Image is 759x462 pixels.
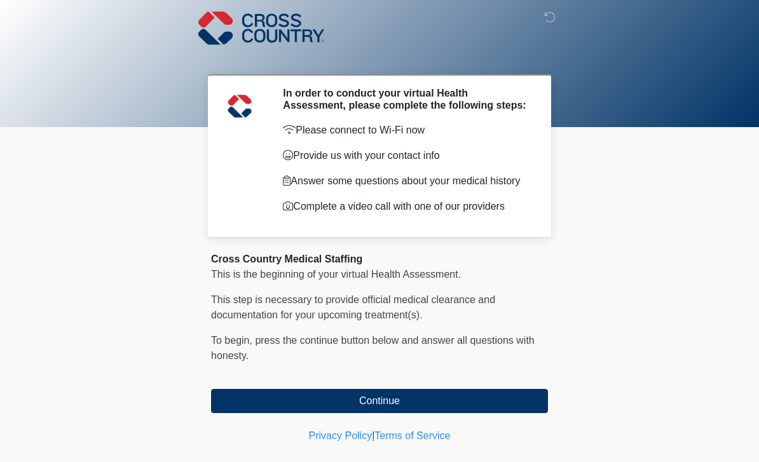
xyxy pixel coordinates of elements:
[211,389,548,413] button: Continue
[283,148,529,163] p: Provide us with your contact info
[283,199,529,214] p: Complete a video call with one of our providers
[211,294,495,320] span: This step is necessary to provide official medical clearance and documentation for your upcoming ...
[283,123,529,138] p: Please connect to Wi-Fi now
[283,87,529,111] h2: In order to conduct your virtual Health Assessment, please complete the following steps:
[211,335,535,361] span: To begin, ﻿﻿﻿﻿﻿﻿﻿﻿﻿﻿press the continue button below and answer all questions with honesty.
[309,430,373,441] a: Privacy Policy
[198,10,324,46] img: Cross Country Logo
[372,430,374,441] a: |
[221,87,259,125] img: Agent Avatar
[283,173,529,189] p: Answer some questions about your medical history
[374,430,450,441] a: Terms of Service
[211,269,461,280] span: This is the beginning of your virtual Health Assessment.
[211,252,548,267] div: Cross Country Medical Staffing
[202,46,557,69] h1: ‎ ‎ ‎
